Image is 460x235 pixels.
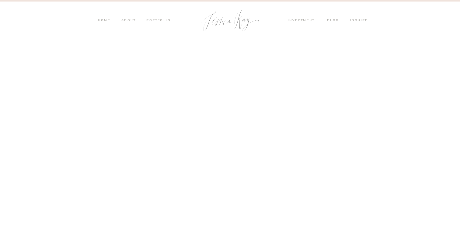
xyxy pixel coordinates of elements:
a: HOME [98,18,110,23]
a: blog [327,18,343,23]
a: ABOUT [120,18,136,23]
a: investment [288,18,318,23]
a: PORTFOLIO [145,18,171,23]
a: inquire [350,18,371,23]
